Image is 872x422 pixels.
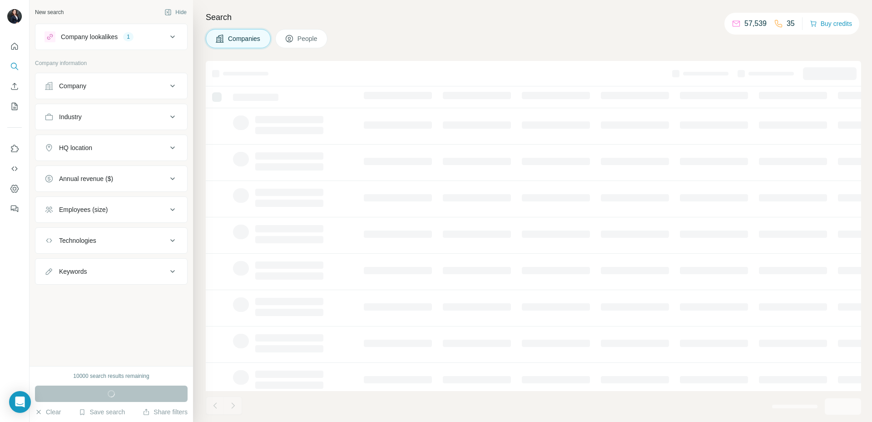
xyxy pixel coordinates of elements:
[35,168,187,190] button: Annual revenue ($)
[59,112,82,121] div: Industry
[59,174,113,183] div: Annual revenue ($)
[7,141,22,157] button: Use Surfe on LinkedIn
[35,230,187,251] button: Technologies
[744,18,767,29] p: 57,539
[7,38,22,55] button: Quick start
[158,5,193,19] button: Hide
[787,18,795,29] p: 35
[7,201,22,217] button: Feedback
[7,58,22,75] button: Search
[7,9,22,24] img: Avatar
[79,407,125,417] button: Save search
[35,75,187,97] button: Company
[206,11,861,24] h4: Search
[61,32,118,41] div: Company lookalikes
[9,391,31,413] div: Open Intercom Messenger
[7,78,22,95] button: Enrich CSV
[228,34,261,43] span: Companies
[123,33,134,41] div: 1
[35,137,187,159] button: HQ location
[7,98,22,115] button: My lists
[35,261,187,282] button: Keywords
[73,372,149,380] div: 10000 search results remaining
[59,236,96,245] div: Technologies
[35,199,187,221] button: Employees (size)
[7,161,22,177] button: Use Surfe API
[59,267,87,276] div: Keywords
[143,407,188,417] button: Share filters
[35,407,61,417] button: Clear
[35,26,187,48] button: Company lookalikes1
[59,205,108,214] div: Employees (size)
[297,34,318,43] span: People
[810,17,852,30] button: Buy credits
[59,81,86,90] div: Company
[59,143,92,152] div: HQ location
[35,8,64,16] div: New search
[35,106,187,128] button: Industry
[7,181,22,197] button: Dashboard
[35,59,188,67] p: Company information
